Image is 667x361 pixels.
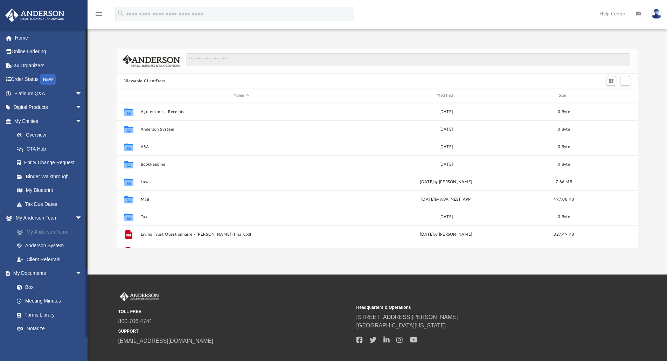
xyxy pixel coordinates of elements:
[5,114,93,128] a: My Entitiesarrow_drop_down
[345,179,547,185] div: [DATE] by [PERSON_NAME]
[651,9,662,19] img: User Pic
[140,162,342,167] button: Bookkeeping
[5,100,93,114] a: Digital Productsarrow_drop_down
[345,109,547,115] div: [DATE]
[117,103,638,248] div: grid
[75,211,89,225] span: arrow_drop_down
[558,110,570,113] span: 0 Byte
[10,197,93,211] a: Tax Due Dates
[5,31,93,45] a: Home
[10,156,93,170] a: Entity Change Request
[10,225,93,239] a: My Anderson Team
[558,162,570,166] span: 0 Byte
[10,252,93,266] a: Client Referrals
[118,308,352,315] small: TOLL FREE
[5,58,93,72] a: Tax Organizers
[140,232,342,237] button: Living Trust Questionnaire - [PERSON_NAME] (final).pdf
[345,126,547,132] div: [DATE]
[345,144,547,150] div: [DATE]
[140,215,342,219] button: Tax
[5,72,93,87] a: Order StatusNEW
[10,308,86,322] a: Forms Library
[10,239,93,253] a: Anderson System
[40,74,56,85] div: NEW
[10,294,89,308] a: Meeting Minutes
[140,180,342,184] button: Law
[356,322,446,328] a: [GEOGRAPHIC_DATA][US_STATE]
[75,100,89,115] span: arrow_drop_down
[140,92,342,99] div: Name
[140,110,342,114] button: Agreements - Receipts
[10,142,93,156] a: CTA Hub
[5,211,93,225] a: My Anderson Teamarrow_drop_down
[10,280,86,294] a: Box
[118,318,153,324] a: 800.706.4741
[10,322,89,336] a: Notarize
[345,214,547,220] div: [DATE]
[554,232,574,236] span: 327.49 KB
[345,92,547,99] div: Modified
[558,145,570,148] span: 0 Byte
[5,86,93,100] a: Platinum Q&Aarrow_drop_down
[186,53,630,66] input: Search files and folders
[345,196,547,202] div: [DATE] by ABA_NEST_APP
[345,161,547,167] div: [DATE]
[75,335,89,350] span: arrow_drop_down
[10,128,93,142] a: Overview
[124,78,166,84] button: Viewable-ClientDocs
[10,169,93,183] a: Binder Walkthrough
[140,145,342,149] button: ASA
[10,183,89,197] a: My Blueprint
[75,86,89,101] span: arrow_drop_down
[140,197,342,202] button: Mail
[581,92,630,99] div: id
[5,45,93,59] a: Online Ordering
[3,8,67,22] img: Anderson Advisors Platinum Portal
[118,292,160,301] img: Anderson Advisors Platinum Portal
[558,215,570,218] span: 0 Byte
[95,10,103,18] i: menu
[550,92,578,99] div: Size
[558,127,570,131] span: 0 Byte
[356,314,458,320] a: [STREET_ADDRESS][PERSON_NAME]
[356,304,590,311] small: Headquarters & Operations
[554,197,574,201] span: 497.08 KB
[118,328,352,334] small: SUPPORT
[556,180,572,183] span: 7.86 MB
[5,335,89,349] a: Online Learningarrow_drop_down
[117,9,125,17] i: search
[120,92,137,99] div: id
[95,13,103,18] a: menu
[75,266,89,281] span: arrow_drop_down
[118,338,213,344] a: [EMAIL_ADDRESS][DOMAIN_NAME]
[606,76,617,86] button: Switch to Grid View
[620,76,631,86] button: Add
[75,114,89,129] span: arrow_drop_down
[5,266,89,280] a: My Documentsarrow_drop_down
[345,231,547,237] div: [DATE] by [PERSON_NAME]
[140,127,342,132] button: Anderson System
